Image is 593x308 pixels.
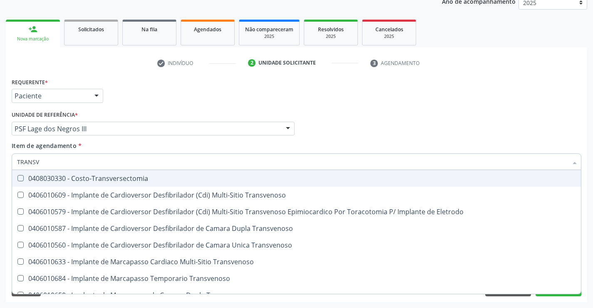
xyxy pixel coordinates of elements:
[368,33,410,40] div: 2025
[245,26,293,33] span: Não compareceram
[15,125,278,133] span: PSF Lage dos Negros III
[375,26,403,33] span: Cancelados
[17,242,576,248] div: 0406010560 - Implante de Cardioversor Desfibrilador de Camara Unica Transvenoso
[12,109,78,122] label: Unidade de referência
[12,36,54,42] div: Nova marcação
[17,192,576,198] div: 0406010609 - Implante de Cardioversor Desfibrilador (Cdi) Multi-Sitio Transvenoso
[17,258,576,265] div: 0406010633 - Implante de Marcapasso Cardiaco Multi-Sitio Transvenoso
[78,26,104,33] span: Solicitados
[194,26,221,33] span: Agendados
[17,225,576,232] div: 0406010587 - Implante de Cardioversor Desfibrilador de Camara Dupla Transvenoso
[248,59,256,67] div: 2
[15,92,86,100] span: Paciente
[318,26,344,33] span: Resolvidos
[17,275,576,282] div: 0406010684 - Implante de Marcapasso Temporario Transvenoso
[258,59,316,67] div: Unidade solicitante
[310,33,352,40] div: 2025
[17,292,576,298] div: 0406010650 - Implante de Marcapasso de Camara Dupla Transvenoso
[17,208,576,215] div: 0406010579 - Implante de Cardioversor Desfibrilador (Cdi) Multi-Sitio Transvenoso Epimiocardico P...
[245,33,293,40] div: 2025
[17,153,568,170] input: Buscar por procedimentos
[141,26,157,33] span: Na fila
[12,142,77,150] span: Item de agendamento
[12,76,48,89] label: Requerente
[28,25,37,34] div: person_add
[17,175,576,182] div: 0408030330 - Costo-Transversectomia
